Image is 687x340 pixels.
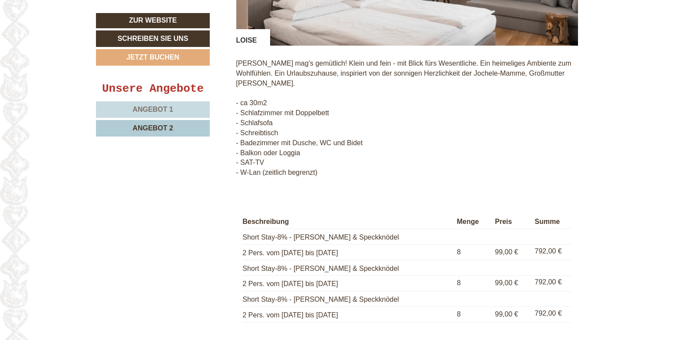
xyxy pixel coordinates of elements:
div: Guten Tag, wie können wir Ihnen helfen? [7,23,143,50]
td: Short Stay-8% - [PERSON_NAME] & Speckknödel [243,260,453,276]
td: Short Stay-8% - [PERSON_NAME] & Speckknödel [243,229,453,244]
td: 8 [453,244,492,260]
span: 99,00 € [495,279,518,287]
td: 2 Pers. vom [DATE] bis [DATE] [243,276,453,291]
th: Preis [492,215,531,229]
td: Short Stay-8% - [PERSON_NAME] & Speckknödel [243,291,453,307]
span: 99,00 € [495,248,518,256]
p: [PERSON_NAME] mag's gemütlich! Klein und fein - mit Blick fürs Wesentliche. Ein heimeliges Ambien... [236,59,578,178]
td: 792,00 € [531,307,571,323]
td: 792,00 € [531,276,571,291]
a: Jetzt buchen [96,49,210,66]
td: 8 [453,307,492,323]
div: LOISE [236,29,270,46]
button: Senden [285,228,341,244]
td: 8 [453,276,492,291]
small: 20:21 [13,42,139,48]
td: 2 Pers. vom [DATE] bis [DATE] [243,307,453,323]
th: Summe [531,215,571,229]
span: 99,00 € [495,310,518,318]
div: Unsere Angebote [96,81,210,97]
a: Schreiben Sie uns [96,30,210,47]
span: Angebot 1 [132,106,173,113]
th: Beschreibung [243,215,453,229]
div: Hotel Gasthof Jochele [13,25,139,32]
span: Angebot 2 [132,124,173,132]
td: 792,00 € [531,244,571,260]
div: [DATE] [155,7,187,21]
td: 2 Pers. vom [DATE] bis [DATE] [243,244,453,260]
th: Menge [453,215,492,229]
a: Zur Website [96,13,210,28]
